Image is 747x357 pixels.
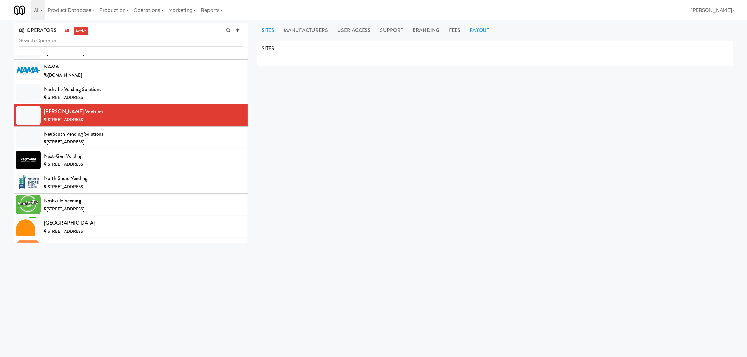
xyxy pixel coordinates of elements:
a: Support [376,23,408,38]
li: Nashville Vending Solutions[STREET_ADDRESS] [14,82,248,104]
span: [DOMAIN_NAME] [48,72,82,78]
a: Branding [408,23,444,38]
span: [STREET_ADDRESS] [46,94,84,100]
li: [GEOGRAPHIC_DATA][STREET_ADDRESS] [14,216,248,238]
span: SITES [262,45,275,52]
img: Micromart [14,5,25,16]
span: [STREET_ADDRESS] [46,139,84,145]
div: Nashville Vending Solutions [44,85,243,94]
span: [STREET_ADDRESS] [46,161,84,167]
li: Next-Gen Vending[STREET_ADDRESS] [14,149,248,171]
a: User Access [333,23,375,38]
div: Oceanside Vending LLC [44,241,243,250]
span: [STREET_ADDRESS] [46,50,84,56]
a: all [63,27,71,35]
div: NeuSouth Vending Solutions [44,129,243,139]
a: Fees [444,23,465,38]
span: [STREET_ADDRESS] [46,228,84,234]
div: Next-Gen Vending [44,152,243,161]
div: North Shore Vending [44,174,243,183]
input: Search Operator [19,35,243,47]
li: Oceanside Vending LLC[STREET_ADDRESS][PERSON_NAME] [14,238,248,260]
div: [PERSON_NAME] Ventures [44,107,243,116]
a: active [74,27,88,35]
a: Manufacturers [279,23,333,38]
li: NeuSouth Vending Solutions[STREET_ADDRESS] [14,127,248,149]
span: OPERATORS [19,27,56,34]
a: Sites [257,23,279,38]
li: NAMA[DOMAIN_NAME] [14,60,248,82]
li: [PERSON_NAME] Ventures[STREET_ADDRESS] [14,104,248,127]
div: Noshville Vending [44,196,243,205]
li: Noshville Vending[STREET_ADDRESS] [14,194,248,216]
span: [STREET_ADDRESS] [46,117,84,123]
span: [STREET_ADDRESS] [46,206,84,212]
a: Payout [465,23,494,38]
div: [GEOGRAPHIC_DATA] [44,218,243,228]
li: North Shore Vending[STREET_ADDRESS] [14,171,248,194]
span: [STREET_ADDRESS] [46,184,84,190]
div: NAMA [44,62,243,72]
